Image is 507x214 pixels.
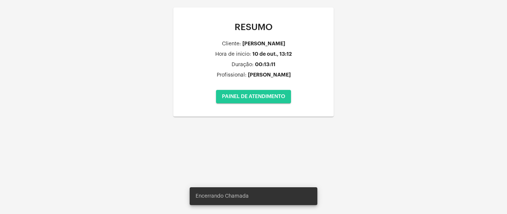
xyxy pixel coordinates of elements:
[232,62,253,68] div: Duração:
[215,52,251,57] div: Hora de inicio:
[248,72,291,78] div: [PERSON_NAME]
[255,62,275,67] div: 00:13:11
[242,41,285,46] div: [PERSON_NAME]
[217,72,246,78] div: Profissional:
[216,90,291,103] button: PAINEL DE ATENDIMENTO
[252,51,292,57] div: 10 de out., 13:12
[196,192,249,200] span: Encerrando Chamada
[222,94,285,99] span: PAINEL DE ATENDIMENTO
[222,41,241,47] div: Cliente:
[179,22,328,32] p: RESUMO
